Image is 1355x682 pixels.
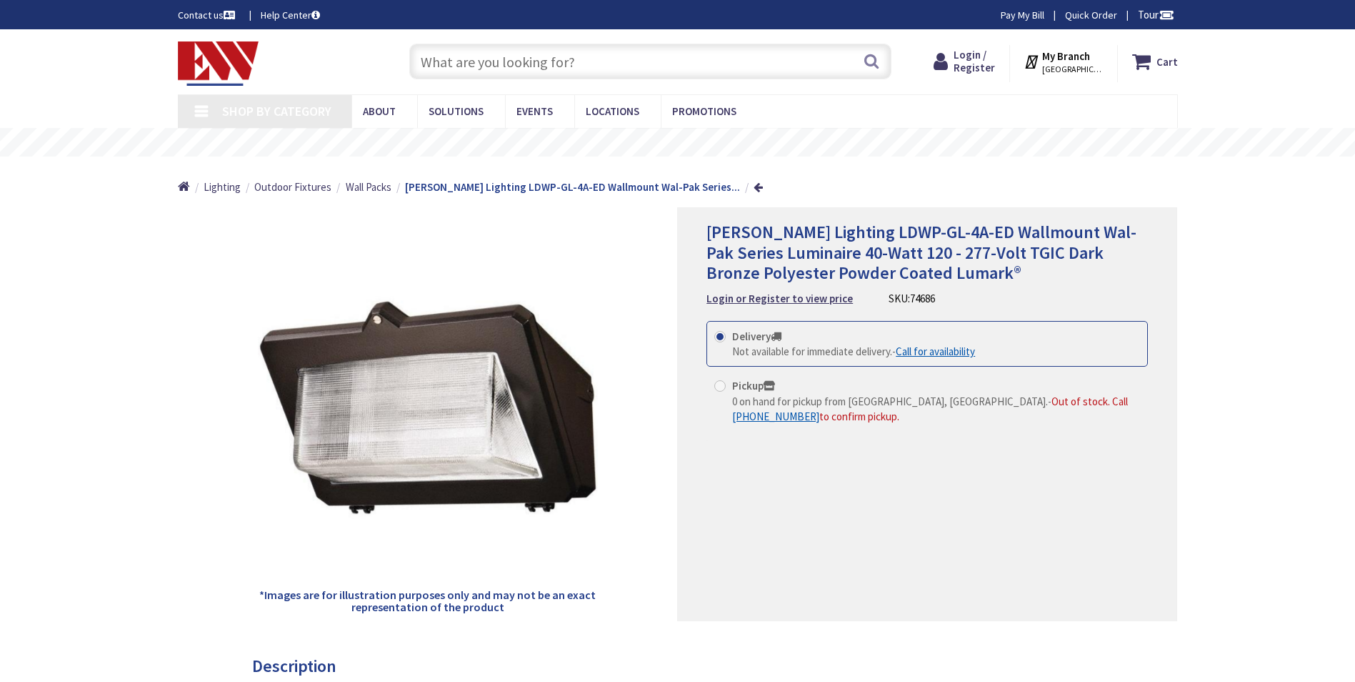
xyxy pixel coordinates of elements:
[732,330,781,343] strong: Delivery
[405,180,740,194] strong: [PERSON_NAME] Lighting LDWP-GL-4A-ED Wallmount Wal-Pak Series...
[516,104,553,118] span: Events
[346,179,391,194] a: Wall Packs
[346,180,391,194] span: Wall Packs
[1065,8,1117,22] a: Quick Order
[1001,8,1044,22] a: Pay My Bill
[706,291,853,306] a: Login or Register to view price
[954,48,995,74] span: Login / Register
[548,135,809,151] rs-layer: Free Same Day Pickup at 19 Locations
[1138,8,1174,21] span: Tour
[672,104,736,118] span: Promotions
[732,344,975,359] div: -
[1132,49,1178,74] a: Cart
[732,345,892,358] span: Not available for immediate delivery.
[363,104,396,118] span: About
[178,41,259,86] img: Electrical Wholesalers, Inc.
[934,49,995,74] a: Login / Register
[258,589,598,614] h5: *Images are for illustration purposes only and may not be an exact representation of the product
[896,344,975,359] a: Call for availability
[732,395,1048,408] span: 0 on hand for pickup from [GEOGRAPHIC_DATA], [GEOGRAPHIC_DATA].
[254,180,331,194] span: Outdoor Fixtures
[222,103,331,119] span: Shop By Category
[889,291,935,306] div: SKU:
[1024,49,1103,74] div: My Branch [GEOGRAPHIC_DATA], [GEOGRAPHIC_DATA]
[1156,49,1178,74] strong: Cart
[254,179,331,194] a: Outdoor Fixtures
[732,395,1128,423] span: Out of stock. Call to confirm pickup.
[178,8,238,22] a: Contact us
[204,179,241,194] a: Lighting
[258,237,598,578] img: Cooper Lighting LDWP-GL-4A-ED Wallmount Wal-Pak Series Luminaire 40-Watt 120 - 277-Volt TGIC Dark...
[261,8,320,22] a: Help Center
[706,221,1136,285] span: [PERSON_NAME] Lighting LDWP-GL-4A-ED Wallmount Wal-Pak Series Luminaire 40-Watt 120 - 277-Volt TG...
[732,394,1140,425] div: -
[409,44,891,79] input: What are you looking for?
[732,409,819,424] a: [PHONE_NUMBER]
[910,292,935,305] span: 74686
[429,104,484,118] span: Solutions
[204,180,241,194] span: Lighting
[252,657,1093,676] h3: Description
[706,292,853,305] strong: Login or Register to view price
[732,379,775,392] strong: Pickup
[586,104,639,118] span: Locations
[1042,49,1090,63] strong: My Branch
[1042,64,1103,75] span: [GEOGRAPHIC_DATA], [GEOGRAPHIC_DATA]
